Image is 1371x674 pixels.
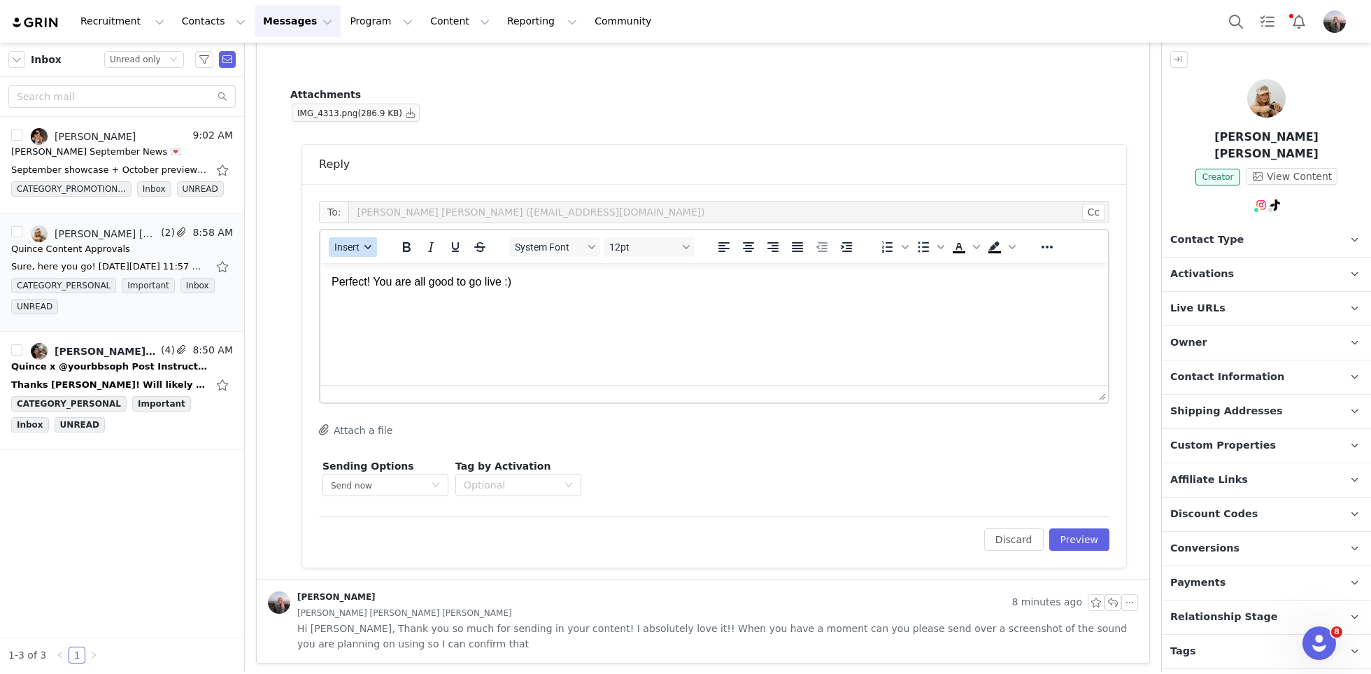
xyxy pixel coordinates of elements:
div: Thanks Kensley! Will likely post later today:) Best, Sophia On Sep 30, 2025, at 8:30 AM, Kensley ... [11,378,207,392]
div: Sure, here you go! On Tue, Sep 30, 2025 at 11:57 AM Kensley Wiggins <kensley.wiggins@onequince.co... [11,260,207,274]
button: Font sizes [604,237,695,257]
span: Creator [1195,169,1241,185]
div: Bullet list [911,237,946,257]
p: Hi [PERSON_NAME], [15,71,842,83]
span: Shipping Addresses [1170,404,1283,419]
a: Community [586,6,666,37]
div: Press the Up and Down arrow keys to resize the editor. [1093,386,1108,402]
div: Text color [947,237,982,257]
button: Increase indent [834,237,858,257]
button: Preview [1049,528,1110,551]
button: Bold [395,237,418,257]
span: Contact Type [1170,232,1244,248]
span: Sending Options [322,461,414,472]
span: 12pt [609,241,678,253]
span: IMG_4313.png [297,108,357,118]
span: UNREAD [11,299,58,314]
a: [PERSON_NAME][EMAIL_ADDRESS][DOMAIN_NAME] [201,50,448,62]
div: Quince x @yourbbsoph Post Instructions! [11,360,207,374]
span: Inbox [137,181,171,197]
p: Thank you so much for sending in your content! I absolutely love it!! When you have a moment can ... [15,92,842,115]
img: instagram.svg [1256,199,1267,211]
span: Insert [334,241,360,253]
span: (2) [158,225,175,240]
button: Recruitment [72,6,173,37]
button: Insert [329,237,377,257]
li: 1-3 of 3 [8,647,46,664]
button: Messages [255,6,341,37]
button: Content [422,6,498,37]
i: icon: search [218,92,227,101]
span: Affiliate Links [1170,472,1248,488]
button: Align center [737,237,760,257]
button: Align left [712,237,736,257]
input: Search mail [8,85,236,108]
a: Tasks [1252,6,1283,37]
button: Fonts [509,237,600,257]
span: Activations [1170,267,1234,282]
span: Owner [1170,335,1207,351]
img: 3f666014-ffe4-4a47-a544-05efc8f93b26 [6,6,17,17]
span: Contact Information [1170,370,1284,385]
span: Important [122,278,175,293]
img: 95cbd3d1-fbcc-49f3-bd8f-74b2689ed902.jpg [1323,10,1346,33]
button: Italic [419,237,443,257]
button: Align right [761,237,785,257]
span: System Font [515,241,583,253]
span: [PERSON_NAME] [PERSON_NAME] [PERSON_NAME] [297,605,512,621]
span: Payments [1170,575,1226,591]
li: 1 [69,647,85,664]
span: Inbox [180,278,215,293]
span: UNREAD [55,417,105,433]
span: Custom Properties [1170,438,1276,454]
span: Inbox [31,52,62,67]
button: Contacts [173,6,254,37]
span: 8 [1331,626,1342,638]
div: September showcase + October previews! ͏ ͏ ͏ ͏ ͏ ͏ ͏ ͏ ͏ ͏ ͏ ͏ ͏ ͏ ͏ ͏ ͏ ͏ ͏ ͏ ͏ ͏ ͏ ͏ ͏ ͏ ͏ ͏ ͏ ... [11,163,207,177]
span: UNREAD [177,181,224,197]
div: [DATE][DATE] 11:57 AM [PERSON_NAME] < > wrote: [6,50,842,62]
span: Send now [331,481,372,491]
div: Sure, here you go! [6,17,842,28]
div: [PERSON_NAME] [PERSON_NAME], [PERSON_NAME] [55,228,158,239]
a: [PERSON_NAME] [268,591,376,614]
button: Underline [443,237,467,257]
span: 8 minutes ago [1011,594,1082,611]
img: 78519b50-297f-455d-8bdd-cfae0ad26f99.jpg [31,343,48,360]
button: Program [341,6,421,37]
div: Background color [983,237,1018,257]
span: Important [132,396,191,412]
p: Thank you, [15,125,842,136]
span: To: [319,201,348,223]
div: [PERSON_NAME], [PERSON_NAME] [55,346,158,357]
i: icon: down [564,481,573,491]
i: icon: left [56,651,64,659]
span: CATEGORY_PERSONAL [11,278,116,293]
button: Profile [1315,10,1360,33]
button: Justify [786,237,809,257]
a: [PERSON_NAME], [PERSON_NAME] [31,343,158,360]
img: 610cb844-44a6-4e84-b7ce-429e1c277fd4.jpg [31,128,48,145]
em: @onequince [15,191,71,202]
li: Previous Page [52,647,69,664]
span: Relationship Stage [1170,610,1278,625]
div: Quince Content Approvals [11,242,130,256]
span: (286.9 KB) [357,108,402,118]
img: grin logo [11,16,60,29]
p: [PERSON_NAME] [PERSON_NAME] [1162,129,1371,162]
span: Discount Codes [1170,507,1258,522]
i: icon: down [169,55,178,65]
span: Conversions [1170,541,1239,556]
iframe: Rich Text Area [320,263,1108,385]
button: Reveal or hide additional toolbar items [1035,237,1059,257]
span: Hi [PERSON_NAME], Thank you so much for sending in your content! I absolutely love it!! When you ... [297,621,1138,652]
button: Reporting [499,6,585,37]
div: Numbered list [876,237,911,257]
div: [PERSON_NAME] 8 minutes ago[PERSON_NAME] [PERSON_NAME] [PERSON_NAME] Hi [PERSON_NAME], Thank you ... [257,580,1149,663]
i: icon: right [90,651,98,659]
span: CATEGORY_PERSONAL [11,396,127,412]
button: Notifications [1284,6,1314,37]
